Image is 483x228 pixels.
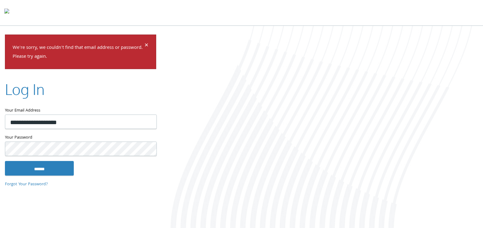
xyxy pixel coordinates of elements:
[5,134,156,141] label: Your Password
[5,181,48,188] a: Forgot Your Password?
[5,79,45,99] h2: Log In
[13,44,144,61] p: We're sorry, we couldn't find that email address or password. Please try again.
[145,40,148,52] span: ×
[4,6,9,19] img: todyl-logo-dark.svg
[145,42,148,50] button: Dismiss alert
